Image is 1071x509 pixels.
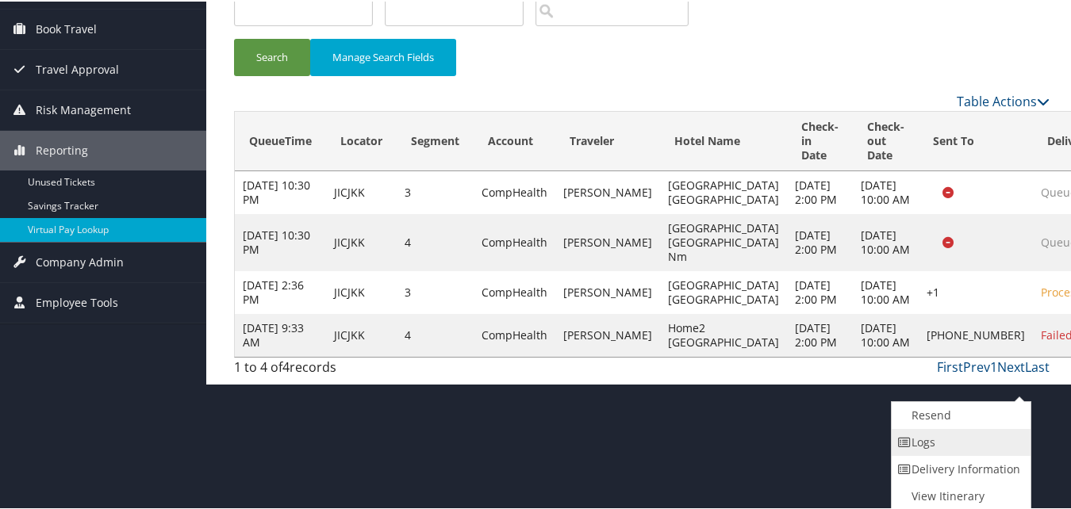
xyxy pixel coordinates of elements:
[853,170,919,212] td: [DATE] 10:00 AM
[660,212,787,270] td: [GEOGRAPHIC_DATA] [GEOGRAPHIC_DATA] Nm
[919,312,1033,355] td: [PHONE_NUMBER]
[853,312,919,355] td: [DATE] 10:00 AM
[892,400,1027,427] a: Resend
[474,312,555,355] td: CompHealth
[787,212,853,270] td: [DATE] 2:00 PM
[36,48,119,88] span: Travel Approval
[397,270,474,312] td: 3
[787,170,853,212] td: [DATE] 2:00 PM
[660,312,787,355] td: Home2 [GEOGRAPHIC_DATA]
[36,241,124,281] span: Company Admin
[397,212,474,270] td: 4
[963,357,990,374] a: Prev
[310,37,456,75] button: Manage Search Fields
[326,212,397,270] td: JICJKK
[474,110,555,170] th: Account: activate to sort column ascending
[660,270,787,312] td: [GEOGRAPHIC_DATA] [GEOGRAPHIC_DATA]
[937,357,963,374] a: First
[892,427,1027,454] a: Logs
[36,8,97,48] span: Book Travel
[555,270,660,312] td: [PERSON_NAME]
[555,170,660,212] td: [PERSON_NAME]
[474,270,555,312] td: CompHealth
[787,110,853,170] th: Check-in Date: activate to sort column ascending
[234,37,310,75] button: Search
[36,281,118,321] span: Employee Tools
[235,170,326,212] td: [DATE] 10:30 PM
[235,312,326,355] td: [DATE] 9:33 AM
[326,312,397,355] td: JICJKK
[36,129,88,169] span: Reporting
[474,212,555,270] td: CompHealth
[555,110,660,170] th: Traveler: activate to sort column ascending
[787,270,853,312] td: [DATE] 2:00 PM
[853,212,919,270] td: [DATE] 10:00 AM
[997,357,1025,374] a: Next
[326,110,397,170] th: Locator: activate to sort column ascending
[919,110,1033,170] th: Sent To: activate to sort column ascending
[474,170,555,212] td: CompHealth
[326,170,397,212] td: JICJKK
[234,356,420,383] div: 1 to 4 of records
[660,170,787,212] td: [GEOGRAPHIC_DATA] [GEOGRAPHIC_DATA]
[787,312,853,355] td: [DATE] 2:00 PM
[555,312,660,355] td: [PERSON_NAME]
[892,481,1027,508] a: View Itinerary
[990,357,997,374] a: 1
[397,110,474,170] th: Segment: activate to sort column ascending
[326,270,397,312] td: JICJKK
[853,110,919,170] th: Check-out Date: activate to sort column ascending
[36,89,131,128] span: Risk Management
[853,270,919,312] td: [DATE] 10:00 AM
[919,270,1033,312] td: +1
[660,110,787,170] th: Hotel Name: activate to sort column ascending
[555,212,660,270] td: [PERSON_NAME]
[235,110,326,170] th: QueueTime: activate to sort column ascending
[235,212,326,270] td: [DATE] 10:30 PM
[397,170,474,212] td: 3
[282,357,290,374] span: 4
[397,312,474,355] td: 4
[235,270,326,312] td: [DATE] 2:36 PM
[892,454,1027,481] a: Delivery Information
[957,91,1050,109] a: Table Actions
[1025,357,1050,374] a: Last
